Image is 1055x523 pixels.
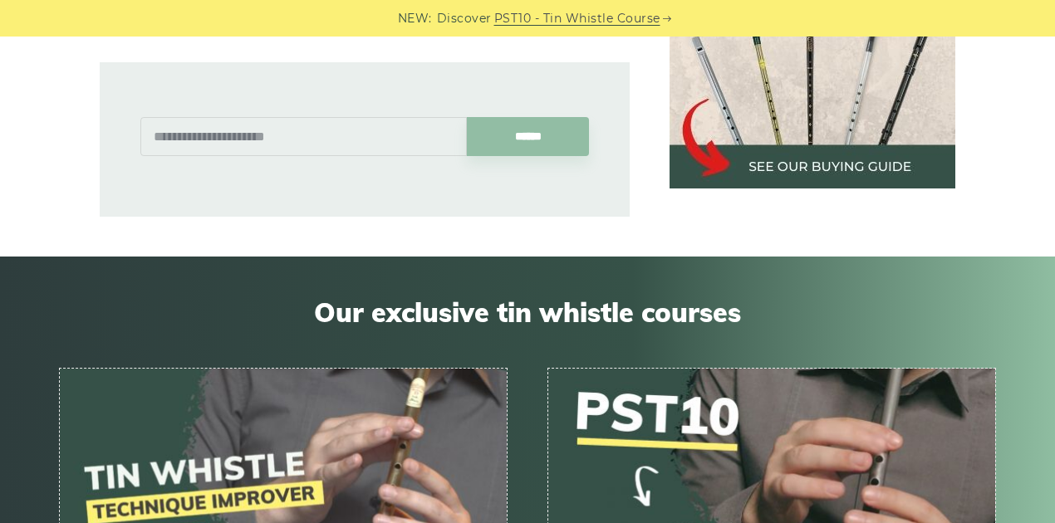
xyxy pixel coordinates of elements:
a: PST10 - Tin Whistle Course [494,9,660,28]
span: Our exclusive tin whistle courses [59,296,996,328]
span: NEW: [398,9,432,28]
span: Discover [437,9,492,28]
